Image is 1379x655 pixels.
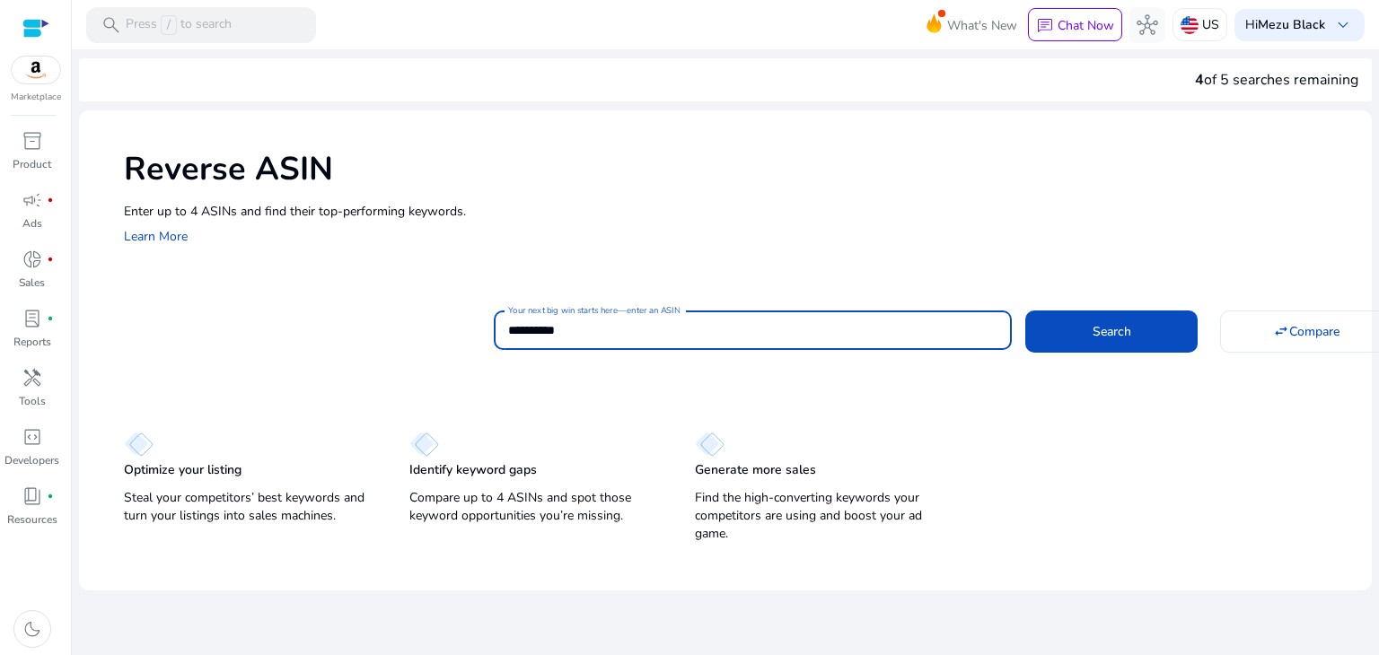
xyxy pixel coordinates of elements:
h1: Reverse ASIN [124,150,1354,188]
p: Developers [4,452,59,468]
p: Enter up to 4 ASINs and find their top-performing keywords. [124,202,1354,221]
p: Sales [19,275,45,291]
span: code_blocks [22,426,43,448]
p: Reports [13,334,51,350]
span: donut_small [22,249,43,270]
span: fiber_manual_record [47,315,54,322]
span: book_4 [22,485,43,507]
span: keyboard_arrow_down [1332,14,1354,36]
img: amazon.svg [12,57,60,83]
span: 4 [1195,70,1204,90]
span: What's New [947,10,1017,41]
img: diamond.svg [695,432,725,457]
p: Steal your competitors’ best keywords and turn your listings into sales machines. [124,489,373,525]
span: dark_mode [22,618,43,640]
button: Search [1025,310,1198,352]
button: hub [1129,7,1165,43]
p: Product [13,156,51,172]
button: chatChat Now [1028,8,1122,42]
p: Generate more sales [695,461,816,479]
img: us.svg [1181,16,1199,34]
p: Ads [22,215,42,231]
span: fiber_manual_record [47,196,54,204]
p: Optimize your listing [124,461,242,479]
p: Chat Now [1058,17,1114,34]
span: campaign [22,189,43,211]
span: fiber_manual_record [47,256,54,263]
p: US [1202,9,1219,40]
span: fiber_manual_record [47,493,54,500]
span: Compare [1289,322,1339,341]
img: diamond.svg [409,432,439,457]
p: Identify keyword gaps [409,461,537,479]
span: chat [1036,17,1054,35]
img: diamond.svg [124,432,154,457]
p: Press to search [126,15,232,35]
b: Mezu Black [1258,16,1325,33]
div: of 5 searches remaining [1195,69,1358,91]
span: lab_profile [22,308,43,329]
span: search [101,14,122,36]
span: / [161,15,177,35]
mat-icon: swap_horiz [1273,323,1289,339]
span: inventory_2 [22,130,43,152]
p: Find the high-converting keywords your competitors are using and boost your ad game. [695,489,944,543]
span: hub [1137,14,1158,36]
mat-label: Your next big win starts here—enter an ASIN [508,304,680,317]
p: Marketplace [11,91,61,104]
p: Tools [19,393,46,409]
span: handyman [22,367,43,389]
span: Search [1093,322,1131,341]
p: Hi [1245,19,1325,31]
p: Compare up to 4 ASINs and spot those keyword opportunities you’re missing. [409,489,659,525]
p: Resources [7,511,57,528]
a: Learn More [124,228,188,245]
